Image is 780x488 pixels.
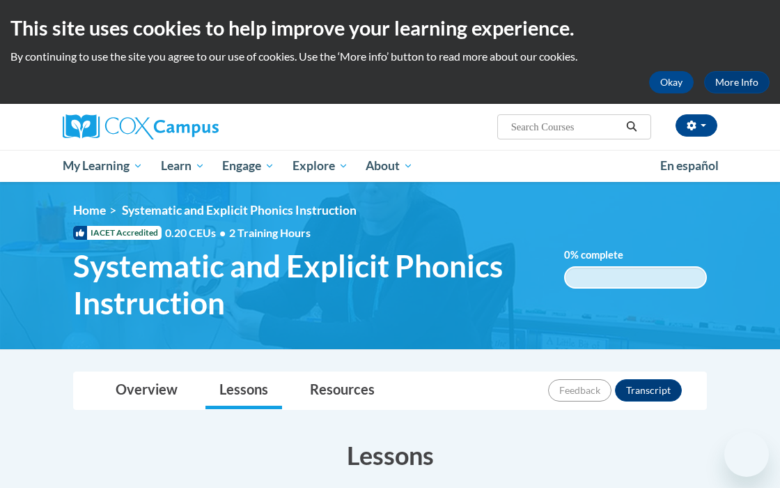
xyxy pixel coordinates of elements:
span: My Learning [63,158,143,174]
a: Explore [283,150,357,182]
span: • [219,226,226,239]
h2: This site uses cookies to help improve your learning experience. [10,14,770,42]
span: Explore [292,158,348,174]
span: 0 [564,249,570,261]
a: Learn [152,150,214,182]
div: Main menu [52,150,728,182]
span: 2 Training Hours [229,226,311,239]
a: My Learning [54,150,152,182]
a: En español [651,151,728,181]
iframe: Button to launch messaging window [724,432,769,477]
span: Systematic and Explicit Phonics Instruction [73,247,543,321]
span: Systematic and Explicit Phonics Instruction [122,203,357,218]
a: Overview [102,372,192,409]
a: More Info [704,71,770,93]
button: Transcript [615,379,682,402]
span: About [366,158,413,174]
span: Learn [161,158,205,174]
a: Resources [296,372,389,409]
a: About [357,150,423,182]
label: % complete [564,247,644,263]
span: En español [660,158,719,173]
a: Cox Campus [63,114,267,139]
img: Cox Campus [63,114,219,139]
p: By continuing to use the site you agree to our use of cookies. Use the ‘More info’ button to read... [10,49,770,64]
a: Engage [213,150,283,182]
h3: Lessons [73,438,707,473]
a: Lessons [205,372,282,409]
span: Engage [222,158,274,174]
button: Account Settings [676,114,717,137]
button: Search [621,119,642,135]
span: 0.20 CEUs [165,225,229,241]
button: Feedback [548,379,611,402]
span: IACET Accredited [73,226,162,240]
a: Home [73,203,106,218]
button: Okay [649,71,694,93]
input: Search Courses [510,119,621,135]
